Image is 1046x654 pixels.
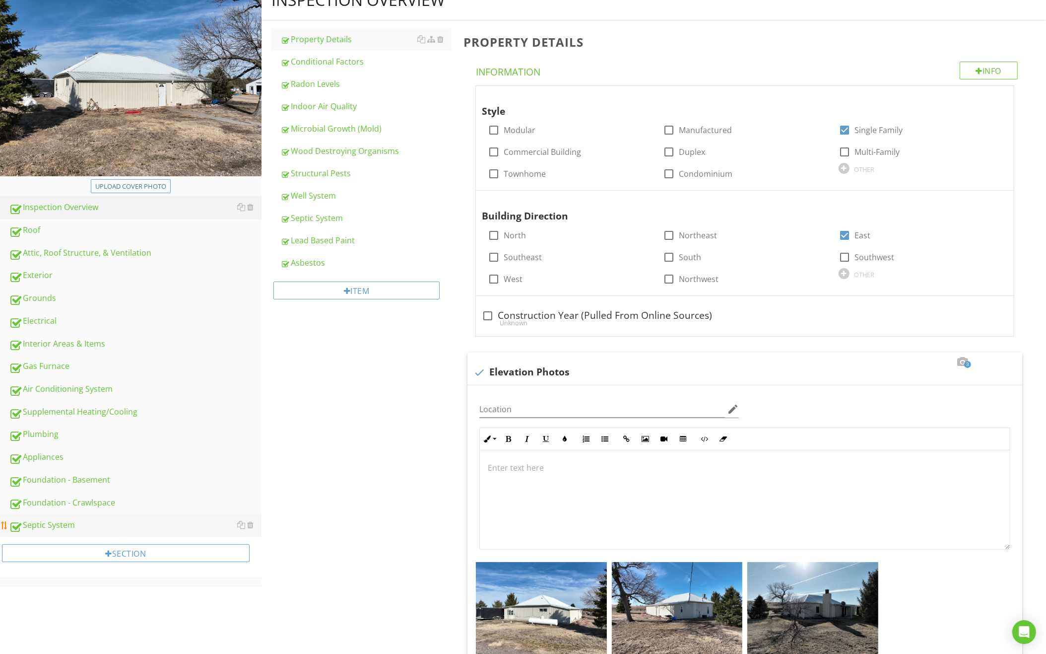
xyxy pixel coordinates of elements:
[504,125,535,135] label: Modular
[280,33,452,45] div: Property Details
[9,497,261,509] div: Foundation - Crawlspace
[679,230,718,240] label: Northeast
[9,383,261,396] div: Air Conditioning System
[9,451,261,464] div: Appliances
[482,195,981,223] div: Building Direction
[482,90,981,119] div: Style
[504,230,526,240] label: North
[727,403,739,415] i: edit
[9,315,261,328] div: Electrical
[280,234,452,246] div: Lead Based Paint
[280,78,452,90] div: Radon Levels
[280,190,452,202] div: Well System
[654,430,673,448] button: Insert Video
[9,428,261,441] div: Plumbing
[504,274,523,284] label: West
[95,182,166,192] div: Upload cover photo
[714,430,732,448] button: Clear Formatting
[518,430,536,448] button: Italic (⌘I)
[679,169,733,179] label: Condominium
[9,201,261,214] div: Inspection Overview
[9,269,261,282] div: Exterior
[9,338,261,351] div: Interior Areas & Items
[463,35,1030,49] h3: Property Details
[479,401,725,418] input: Location
[555,430,574,448] button: Colors
[617,430,636,448] button: Insert Link (⌘K)
[280,56,452,68] div: Conditional Factors
[9,292,261,305] div: Grounds
[9,224,261,237] div: Roof
[854,165,874,173] div: OTHER
[273,282,440,299] div: Item
[679,147,706,157] label: Duplex
[504,169,546,179] label: Townhome
[482,319,1008,327] div: Unknown
[504,147,581,157] label: Commercial Building
[280,167,452,179] div: Structural Pests
[9,519,261,532] div: Septic System
[91,179,171,193] button: Upload cover photo
[854,271,874,279] div: OTHER
[679,252,702,262] label: South
[9,247,261,260] div: Attic, Roof Structure, & Ventilation
[504,252,542,262] label: Southeast
[9,474,261,487] div: Foundation - Basement
[964,361,971,368] span: 3
[476,62,1018,78] h4: Information
[280,123,452,135] div: Microbial Growth (Mold)
[595,430,614,448] button: Unordered List
[854,125,903,135] label: Single Family
[9,360,261,373] div: Gas Furnace
[2,544,250,562] div: Section
[679,125,732,135] label: Manufactured
[480,430,499,448] button: Inline Style
[960,62,1018,79] div: Info
[673,430,692,448] button: Insert Table
[280,212,452,224] div: Septic System
[280,100,452,112] div: Indoor Air Quality
[854,252,894,262] label: Southwest
[695,430,714,448] button: Code View
[679,274,719,284] label: Northwest
[280,145,452,157] div: Wood Destroying Organisms
[499,430,518,448] button: Bold (⌘B)
[1012,620,1036,644] div: Open Intercom Messenger
[854,147,900,157] label: Multi-Family
[854,230,870,240] label: East
[280,257,452,269] div: Asbestos
[577,430,595,448] button: Ordered List
[536,430,555,448] button: Underline (⌘U)
[636,430,654,448] button: Insert Image (⌘P)
[9,406,261,419] div: Supplemental Heating/Cooling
